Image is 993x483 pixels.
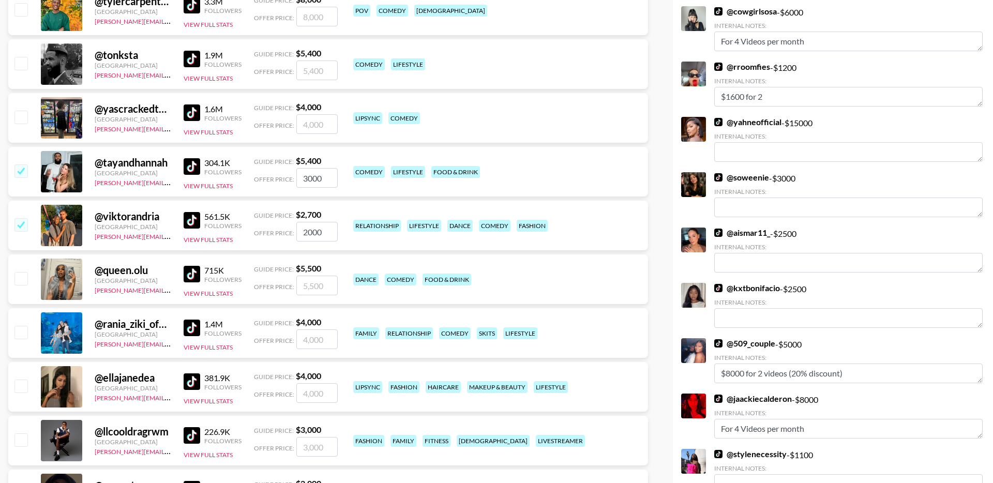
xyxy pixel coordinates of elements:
textarea: $8000 for 2 videos (20% discount) [714,364,983,383]
div: Internal Notes: [714,243,983,251]
span: Offer Price: [254,390,294,398]
div: comedy [353,58,385,70]
textarea: For 4 Videos per month [714,419,983,439]
div: food & drink [423,274,471,285]
strong: $ 4,000 [296,317,321,327]
div: 381.9K [204,373,242,383]
a: @509_couple [714,338,775,349]
span: Guide Price: [254,158,294,165]
input: 2,700 [296,222,338,241]
div: - $ 15000 [714,117,983,162]
input: 4,000 [296,383,338,403]
div: Followers [204,7,242,14]
div: comedy [353,166,385,178]
div: makeup & beauty [467,381,528,393]
div: [GEOGRAPHIC_DATA] [95,438,171,446]
div: Followers [204,329,242,337]
div: fitness [423,435,450,447]
div: comedy [439,327,471,339]
div: comedy [377,5,408,17]
img: TikTok [714,450,723,458]
div: 1.4M [204,319,242,329]
strong: $ 3,000 [296,425,321,434]
div: relationship [353,220,401,232]
img: TikTok [714,229,723,237]
div: - $ 1200 [714,62,983,107]
button: View Full Stats [184,290,233,297]
div: food & drink [431,166,480,178]
a: [PERSON_NAME][EMAIL_ADDRESS][DOMAIN_NAME] [95,69,248,79]
div: family [390,435,416,447]
div: haircare [426,381,461,393]
img: TikTok [184,51,200,67]
div: @ rania_ziki_official [95,318,171,330]
div: - $ 5000 [714,338,983,383]
div: Followers [204,437,242,445]
div: @ queen.olu [95,264,171,277]
div: fashion [388,381,419,393]
input: 5,400 [296,168,338,188]
span: Offer Price: [254,14,294,22]
div: fashion [353,435,384,447]
div: lipsync [353,112,382,124]
input: 5,400 [296,61,338,80]
span: Guide Price: [254,319,294,327]
img: TikTok [184,212,200,229]
div: lifestyle [391,166,425,178]
div: Followers [204,222,242,230]
span: Offer Price: [254,122,294,129]
div: [GEOGRAPHIC_DATA] [95,169,171,177]
img: TikTok [184,266,200,282]
div: [GEOGRAPHIC_DATA] [95,62,171,69]
div: - $ 8000 [714,394,983,439]
a: @yahneofficial [714,117,781,127]
a: [PERSON_NAME][EMAIL_ADDRESS][DOMAIN_NAME] [95,446,248,456]
a: [PERSON_NAME][EMAIL_ADDRESS][DOMAIN_NAME] [95,284,248,294]
div: [GEOGRAPHIC_DATA] [95,115,171,123]
a: [PERSON_NAME][EMAIL_ADDRESS][DOMAIN_NAME] [95,392,248,402]
span: Offer Price: [254,337,294,344]
div: [GEOGRAPHIC_DATA] [95,277,171,284]
textarea: For 4 Videos per month [714,32,983,51]
img: TikTok [714,284,723,292]
img: TikTok [714,173,723,182]
button: View Full Stats [184,236,233,244]
img: TikTok [184,320,200,336]
div: [GEOGRAPHIC_DATA] [95,223,171,231]
div: dance [447,220,473,232]
div: 304.1K [204,158,242,168]
div: fashion [517,220,548,232]
div: lifestyle [503,327,537,339]
div: @ tayandhannah [95,156,171,169]
img: TikTok [714,395,723,403]
span: Offer Price: [254,444,294,452]
img: TikTok [714,63,723,71]
a: [PERSON_NAME][EMAIL_ADDRESS][DOMAIN_NAME] [95,123,248,133]
input: 8,000 [296,7,338,26]
div: 1.9M [204,50,242,61]
button: View Full Stats [184,128,233,136]
div: Followers [204,114,242,122]
div: lipsync [353,381,382,393]
input: 4,000 [296,329,338,349]
a: @jaackiecalderon [714,394,792,404]
div: comedy [385,274,416,285]
div: lifestyle [407,220,441,232]
input: 3,000 [296,437,338,457]
textarea: $1600 for 2 [714,87,983,107]
a: @rroomfies [714,62,770,72]
span: Guide Price: [254,104,294,112]
img: TikTok [714,7,723,16]
img: TikTok [184,373,200,390]
div: Internal Notes: [714,464,983,472]
div: comedy [388,112,420,124]
span: Offer Price: [254,68,294,76]
a: [PERSON_NAME][EMAIL_ADDRESS][DOMAIN_NAME] [95,177,248,187]
img: TikTok [184,104,200,121]
div: @ ellajanedea [95,371,171,384]
button: View Full Stats [184,343,233,351]
button: View Full Stats [184,397,233,405]
div: Internal Notes: [714,188,983,195]
span: Offer Price: [254,283,294,291]
strong: $ 4,000 [296,102,321,112]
